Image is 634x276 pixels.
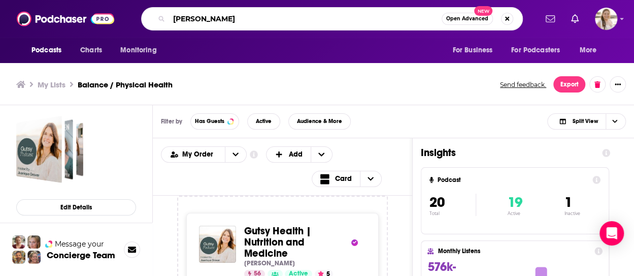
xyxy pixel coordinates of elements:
span: Gutsy Health | Nutrition and Medicine [244,225,311,260]
img: Sydney Profile [12,235,25,249]
p: Total [429,211,476,216]
button: Choose View [312,171,382,187]
span: Charts [80,43,102,57]
button: open menu [161,151,225,158]
p: Active [508,211,522,216]
button: Show More Button [610,76,626,93]
span: Logged in as acquavie [595,8,617,30]
img: Jules Profile [27,235,41,249]
button: Audience & More [288,113,351,130]
span: For Business [452,43,492,57]
span: Audience & More [297,118,342,124]
span: 20 [429,194,445,211]
button: open menu [505,41,575,60]
span: Open Advanced [446,16,488,21]
img: Gutsy Health | Nutrition and Medicine [199,226,236,263]
button: open menu [445,41,505,60]
button: open menu [113,41,170,60]
span: Podcasts [31,43,61,57]
h1: Insights [421,146,594,159]
h3: Filter by [161,118,182,125]
h2: Choose List sort [161,146,247,163]
button: + Add [266,146,333,163]
div: Open Intercom Messenger [599,221,624,246]
button: Has Guests [190,113,239,130]
input: Search podcasts, credits, & more... [169,11,442,27]
img: Podchaser - Follow, Share and Rate Podcasts [17,9,114,28]
button: Active [247,113,280,130]
button: Show profile menu [595,8,617,30]
p: [PERSON_NAME] [244,259,295,267]
button: Open AdvancedNew [442,13,493,25]
span: For Podcasters [511,43,560,57]
h2: Choose View [312,171,404,187]
span: My Order [182,151,217,158]
button: Edit Details [16,199,136,216]
a: My Lists [38,80,65,89]
a: Show notifications dropdown [542,10,559,27]
span: Card [335,175,352,182]
a: Charts [74,41,108,60]
button: open menu [24,41,75,60]
img: User Profile [595,8,617,30]
span: New [474,6,492,16]
span: Add [289,151,303,158]
a: Gutsy Health | Nutrition and Medicine [244,226,349,259]
span: Monitoring [120,43,156,57]
p: Inactive [564,211,580,216]
a: Show additional information [250,150,258,160]
button: open menu [573,41,610,60]
h4: Podcast [438,176,588,183]
span: Has Guests [195,118,224,124]
h3: Balance / Physical Health [78,80,173,89]
img: Barbara Profile [27,251,41,264]
span: Split View [572,118,597,124]
span: Message your [55,239,104,249]
a: Balance / Physical Health [16,116,83,183]
a: Show notifications dropdown [567,10,583,27]
span: 1 [564,194,572,211]
span: More [580,43,597,57]
span: 19 [508,194,522,211]
img: Jon Profile [12,251,25,264]
button: open menu [225,147,246,162]
button: Export [553,76,585,93]
span: Active [256,118,272,124]
h3: Concierge Team [47,250,115,260]
button: Choose View [547,113,626,130]
button: Send feedback. [497,80,549,89]
div: Search podcasts, credits, & more... [141,7,523,30]
h4: Monthly Listens [438,248,590,255]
